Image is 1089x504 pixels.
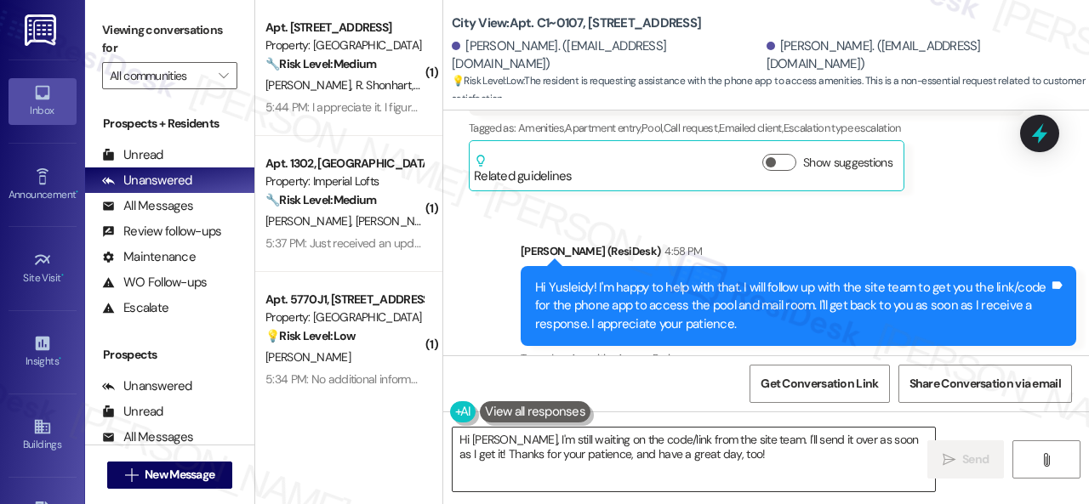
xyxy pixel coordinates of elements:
[125,468,138,482] i: 
[265,291,423,309] div: Apt. 5770J1, [STREET_ADDRESS]
[85,346,254,364] div: Prospects
[750,365,889,403] button: Get Conversation Link
[265,77,356,93] span: [PERSON_NAME]
[474,154,573,185] div: Related guidelines
[265,56,376,71] strong: 🔧 Risk Level: Medium
[565,121,641,135] span: Apartment entry ,
[265,328,356,343] strong: 💡 Risk Level: Low
[719,121,783,135] span: Emailed client ,
[76,186,78,198] span: •
[265,19,423,37] div: Apt. [STREET_ADDRESS]
[521,346,1076,371] div: Tagged as:
[664,121,720,135] span: Call request ,
[641,121,664,135] span: Pool ,
[102,274,207,292] div: WO Follow-ups
[453,428,935,491] textarea: Hi [PERSON_NAME], I'm still waiting on the code/link from the site team. I'll send it over as soo...
[9,246,77,292] a: Site Visit •
[518,121,566,135] span: Amenities ,
[570,351,618,365] span: Amenities ,
[452,14,701,32] b: City View: Apt. C1~0107, [STREET_ADDRESS]
[110,62,210,89] input: All communities
[265,37,423,54] div: Property: [GEOGRAPHIC_DATA]
[356,213,441,229] span: [PERSON_NAME]
[102,248,196,266] div: Maintenance
[943,453,955,467] i: 
[356,77,417,93] span: R. Shonhart
[102,197,193,215] div: All Messages
[9,329,77,375] a: Insights •
[962,450,989,468] span: Send
[102,146,163,164] div: Unread
[61,269,64,281] span: •
[102,172,192,190] div: Unanswered
[85,115,254,133] div: Prospects + Residents
[25,14,60,46] img: ResiDesk Logo
[219,69,228,82] i: 
[452,72,1089,109] span: : The resident is requesting assistance with the phone app to access amenities. This is a non-ess...
[265,349,351,365] span: [PERSON_NAME]
[265,235,681,251] div: 5:37 PM: Just received an update from home that washer has been rectified. Thanks
[617,351,652,365] span: Access ,
[265,309,423,326] div: Property: [GEOGRAPHIC_DATA]
[909,375,1061,393] span: Share Conversation via email
[9,78,77,124] a: Inbox
[102,403,163,421] div: Unread
[927,440,1004,479] button: Send
[803,154,892,172] label: Show suggestions
[265,213,356,229] span: [PERSON_NAME]
[452,74,523,88] strong: 💡 Risk Level: Low
[660,242,702,260] div: 4:58 PM
[102,299,168,317] div: Escalate
[265,155,423,173] div: Apt. 1302, [GEOGRAPHIC_DATA]
[265,99,811,115] div: 5:44 PM: I appreciate it. I figured it be easier for them to tackle the issues while the place is...
[265,192,376,207] strong: 🔧 Risk Level: Medium
[761,375,878,393] span: Get Conversation Link
[107,462,233,489] button: New Message
[102,428,193,446] div: All Messages
[521,242,1076,266] div: [PERSON_NAME] (ResiDesk)
[784,121,901,135] span: Escalation type escalation
[469,116,1024,140] div: Tagged as:
[535,279,1049,333] div: Hi Yusleidy! I'm happy to help with that. I will follow up with the site team to get you the link...
[653,351,681,365] span: Praise
[102,377,192,395] div: Unanswered
[145,466,214,484] span: New Message
[1040,453,1052,467] i: 
[452,37,762,74] div: [PERSON_NAME]. ([EMAIL_ADDRESS][DOMAIN_NAME])
[102,223,221,241] div: Review follow-ups
[767,37,1077,74] div: [PERSON_NAME]. ([EMAIL_ADDRESS][DOMAIN_NAME])
[898,365,1072,403] button: Share Conversation via email
[265,371,527,387] div: 5:34 PM: No additional information that I want to add.
[265,173,423,190] div: Property: Imperial Lofts
[102,17,237,62] label: Viewing conversations for
[59,353,61,365] span: •
[9,412,77,458] a: Buildings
